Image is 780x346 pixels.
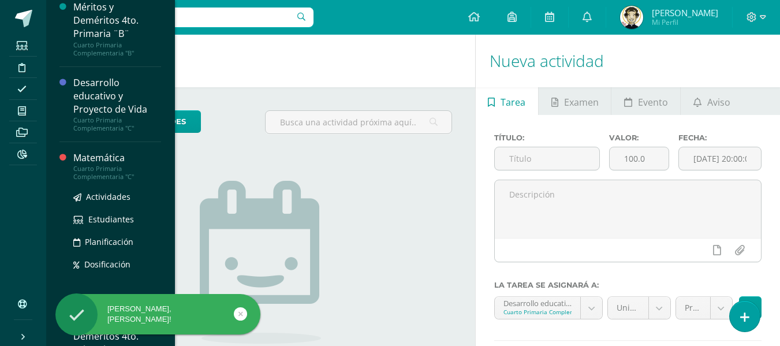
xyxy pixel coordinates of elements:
div: [PERSON_NAME], [PERSON_NAME]! [55,304,260,325]
h1: Actividades [60,35,461,87]
input: Puntos máximos [610,147,669,170]
a: Desarrollo educativo y Proyecto de Vida 'A'Cuarto Primaria Complementaria [495,297,602,319]
span: Tarea [501,88,525,116]
a: Examen [539,87,611,115]
img: no_activities.png [200,181,321,344]
div: Cuarto Primaria Complementaria "C" [73,116,161,132]
span: Aviso [707,88,730,116]
span: [PERSON_NAME] [652,7,718,18]
a: Méritos y Deméritos 4to. Primaria ¨B¨Cuarto Primaria Complementaria "B" [73,1,161,57]
div: Cuarto Primaria Complementaria "C" [73,165,161,181]
a: Evento [611,87,680,115]
a: Aviso [681,87,742,115]
label: Título: [494,133,600,142]
span: Dosificación [84,259,130,270]
span: Actividades [86,191,130,202]
label: Fecha: [678,133,762,142]
span: Mi Perfil [652,17,718,27]
div: Desarrollo educativo y Proyecto de Vida 'A' [503,297,572,308]
input: Fecha de entrega [679,147,761,170]
a: MatemáticaCuarto Primaria Complementaria "C" [73,151,161,181]
span: Examen [564,88,599,116]
input: Título [495,147,600,170]
a: Prueba Corta (0.0%) [676,297,732,319]
a: Actividades [73,190,161,203]
div: Cuarto Primaria Complementaria "B" [73,41,161,57]
span: Planificación [85,236,133,247]
label: La tarea se asignará a: [494,281,762,289]
input: Busca un usuario... [54,8,314,27]
a: Unidad 3 [608,297,670,319]
div: Cuarto Primaria Complementaria [503,308,572,316]
h1: Nueva actividad [490,35,766,87]
div: Méritos y Deméritos 4to. Primaria ¨B¨ [73,1,161,40]
span: Estudiantes [88,214,134,225]
label: Valor: [609,133,669,142]
a: Planificación [73,235,161,248]
a: Desarrollo educativo y Proyecto de VidaCuarto Primaria Complementaria "C" [73,76,161,132]
a: Estudiantes [73,213,161,226]
input: Busca una actividad próxima aquí... [266,111,451,133]
a: Tarea [476,87,538,115]
img: cec87810e7b0876db6346626e4ad5e30.png [620,6,643,29]
a: Dosificación [73,258,161,271]
span: Prueba Corta (0.0%) [685,297,701,319]
div: Matemática [73,151,161,165]
span: Evento [638,88,668,116]
span: Unidad 3 [617,297,640,319]
div: Desarrollo educativo y Proyecto de Vida [73,76,161,116]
